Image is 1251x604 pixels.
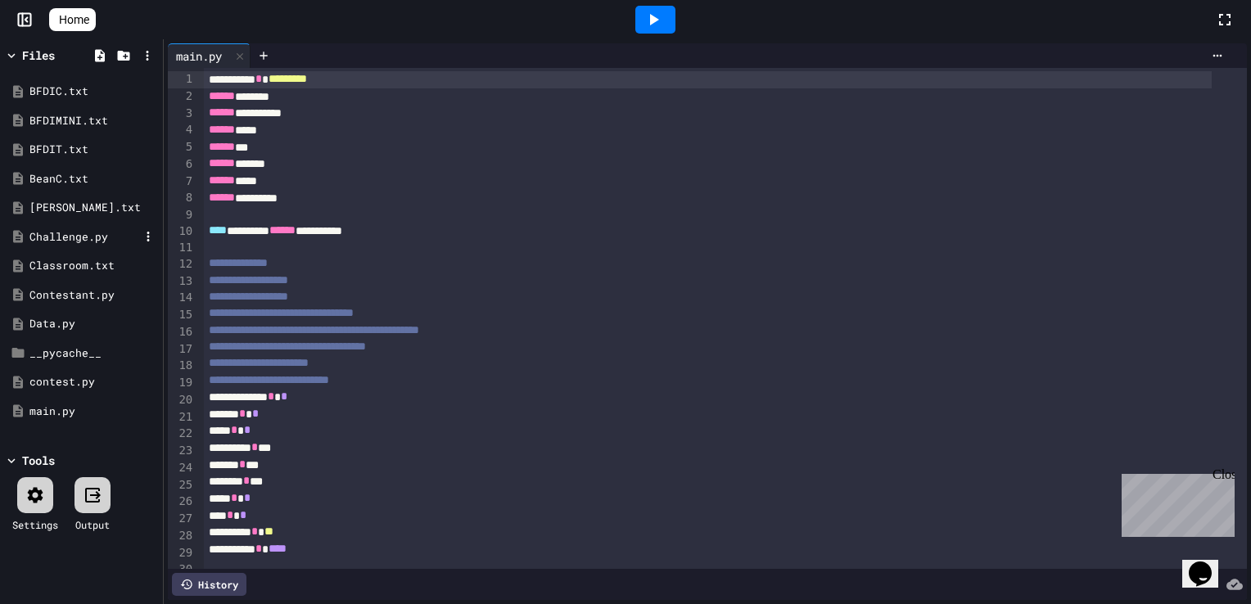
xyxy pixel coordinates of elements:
[168,409,195,426] div: 21
[168,122,195,139] div: 4
[168,528,195,545] div: 28
[168,460,195,477] div: 24
[29,403,157,420] div: main.py
[168,223,195,241] div: 10
[168,273,195,291] div: 13
[29,83,157,100] div: BFDIC.txt
[22,47,55,64] div: Files
[168,88,195,106] div: 2
[1115,467,1235,537] iframe: chat widget
[168,426,195,443] div: 22
[1182,539,1235,588] iframe: chat widget
[168,190,195,207] div: 8
[168,392,195,409] div: 20
[29,200,157,216] div: [PERSON_NAME].txt
[29,258,157,274] div: Classroom.txt
[49,8,96,31] a: Home
[168,240,195,256] div: 11
[22,452,55,469] div: Tools
[168,43,251,68] div: main.py
[168,47,230,65] div: main.py
[7,7,113,104] div: Chat with us now!Close
[29,374,157,390] div: contest.py
[168,494,195,511] div: 26
[29,287,157,304] div: Contestant.py
[168,511,195,528] div: 27
[29,229,139,246] div: Challenge.py
[168,375,195,392] div: 19
[29,142,157,158] div: BFDIT.txt
[168,174,195,191] div: 7
[168,341,195,358] div: 17
[168,290,195,307] div: 14
[168,71,195,88] div: 1
[172,573,246,596] div: History
[168,307,195,324] div: 15
[168,156,195,174] div: 6
[168,106,195,123] div: 3
[168,561,195,578] div: 30
[168,545,195,562] div: 29
[168,207,195,223] div: 9
[168,256,195,273] div: 12
[29,345,157,362] div: __pycache__
[168,358,195,375] div: 18
[29,113,157,129] div: BFDIMINI.txt
[12,517,58,532] div: Settings
[59,11,89,28] span: Home
[29,171,157,187] div: BeanC.txt
[168,324,195,341] div: 16
[168,443,195,460] div: 23
[29,316,157,332] div: Data.py
[168,139,195,156] div: 5
[168,477,195,494] div: 25
[75,517,110,532] div: Output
